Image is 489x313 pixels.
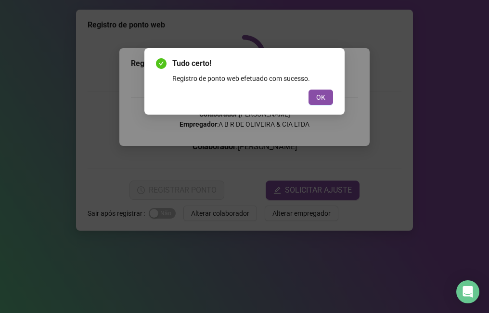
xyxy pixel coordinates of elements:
[456,280,479,303] div: Open Intercom Messenger
[172,58,333,69] span: Tudo certo!
[316,92,325,103] span: OK
[156,58,167,69] span: check-circle
[309,90,333,105] button: OK
[172,73,333,84] div: Registro de ponto web efetuado com sucesso.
